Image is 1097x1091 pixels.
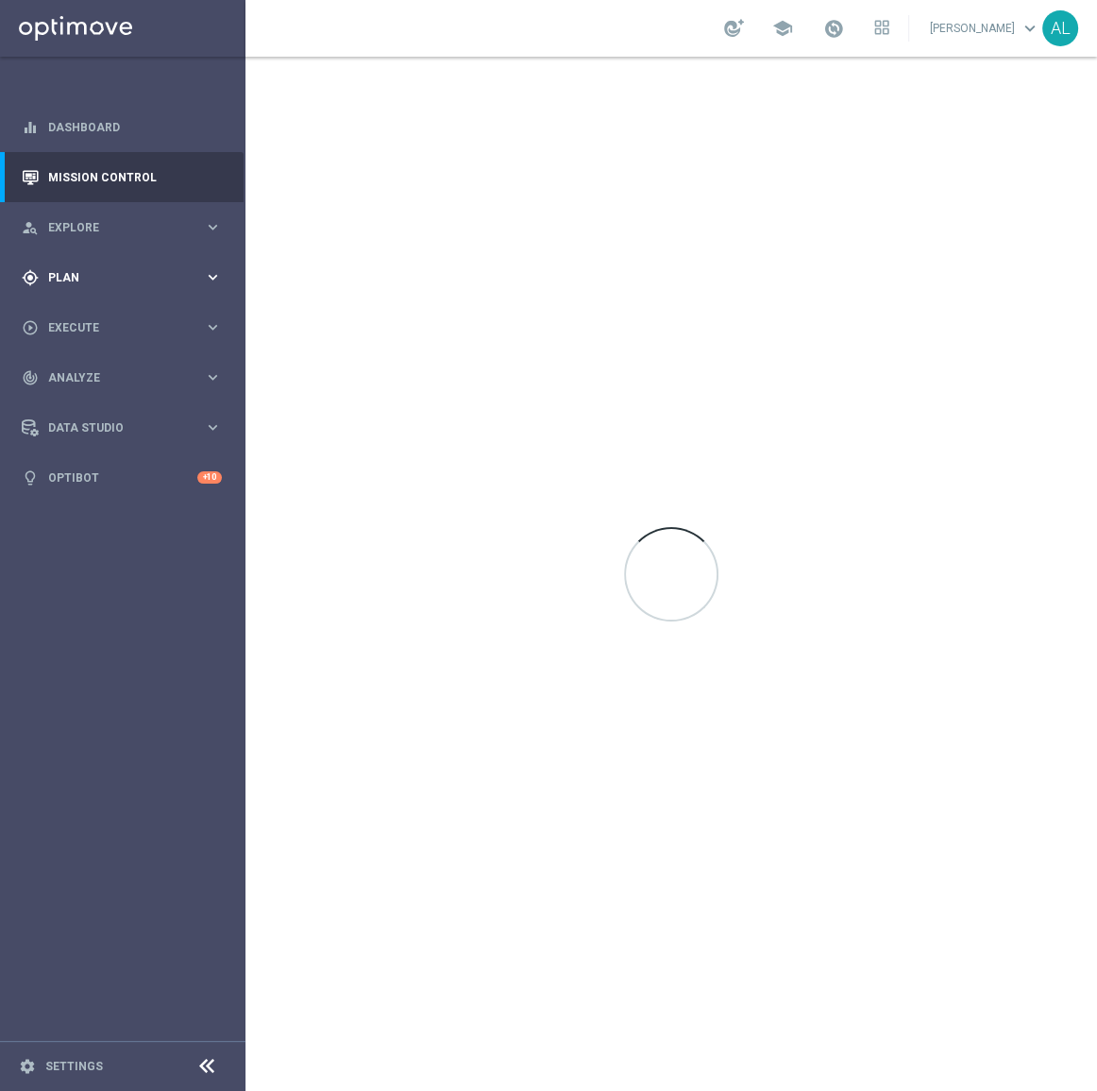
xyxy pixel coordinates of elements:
span: Analyze [48,372,204,384]
i: keyboard_arrow_right [204,268,222,286]
a: Optibot [48,452,197,503]
button: gps_fixed Plan keyboard_arrow_right [21,270,223,285]
div: Explore [22,219,204,236]
div: Execute [22,319,204,336]
i: keyboard_arrow_right [204,218,222,236]
div: +10 [197,471,222,484]
span: keyboard_arrow_down [1020,18,1040,39]
div: Analyze [22,369,204,386]
div: Optibot [22,452,222,503]
i: keyboard_arrow_right [204,368,222,386]
div: Dashboard [22,102,222,152]
span: Data Studio [48,422,204,434]
i: gps_fixed [22,269,39,286]
span: school [772,18,793,39]
div: Data Studio [22,419,204,436]
i: play_circle_outline [22,319,39,336]
span: Explore [48,222,204,233]
i: person_search [22,219,39,236]
i: lightbulb [22,469,39,486]
button: track_changes Analyze keyboard_arrow_right [21,370,223,385]
i: equalizer [22,119,39,136]
button: Data Studio keyboard_arrow_right [21,420,223,435]
div: AL [1042,10,1078,46]
button: Mission Control [21,170,223,185]
a: Settings [45,1061,103,1072]
i: track_changes [22,369,39,386]
span: Execute [48,322,204,333]
a: Mission Control [48,152,222,202]
button: play_circle_outline Execute keyboard_arrow_right [21,320,223,335]
button: person_search Explore keyboard_arrow_right [21,220,223,235]
i: settings [19,1058,36,1075]
a: [PERSON_NAME]keyboard_arrow_down [928,14,1042,43]
span: Plan [48,272,204,283]
i: keyboard_arrow_right [204,418,222,436]
div: Mission Control [22,152,222,202]
button: lightbulb Optibot +10 [21,470,223,486]
div: Plan [22,269,204,286]
button: equalizer Dashboard [21,120,223,135]
a: Dashboard [48,102,222,152]
i: keyboard_arrow_right [204,318,222,336]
